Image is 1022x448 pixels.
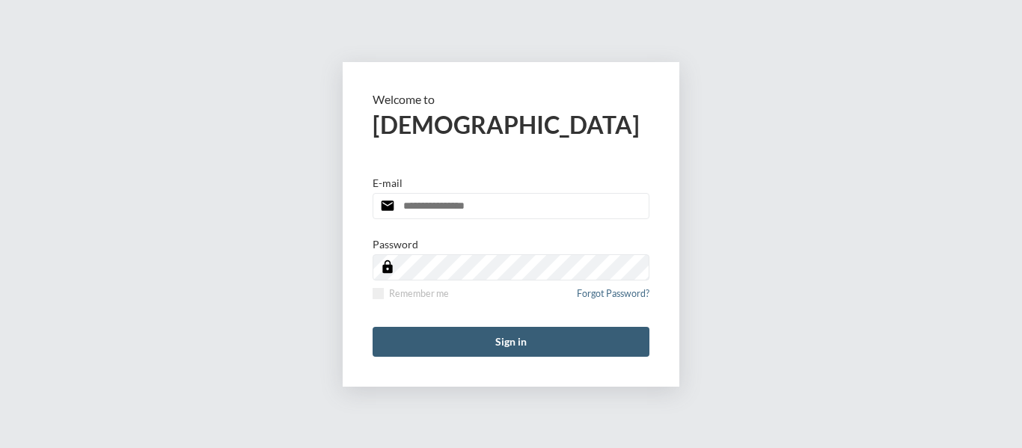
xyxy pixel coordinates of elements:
[373,110,649,139] h2: [DEMOGRAPHIC_DATA]
[373,92,649,106] p: Welcome to
[373,327,649,357] button: Sign in
[373,177,403,189] p: E-mail
[577,288,649,308] a: Forgot Password?
[373,288,449,299] label: Remember me
[373,238,418,251] p: Password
